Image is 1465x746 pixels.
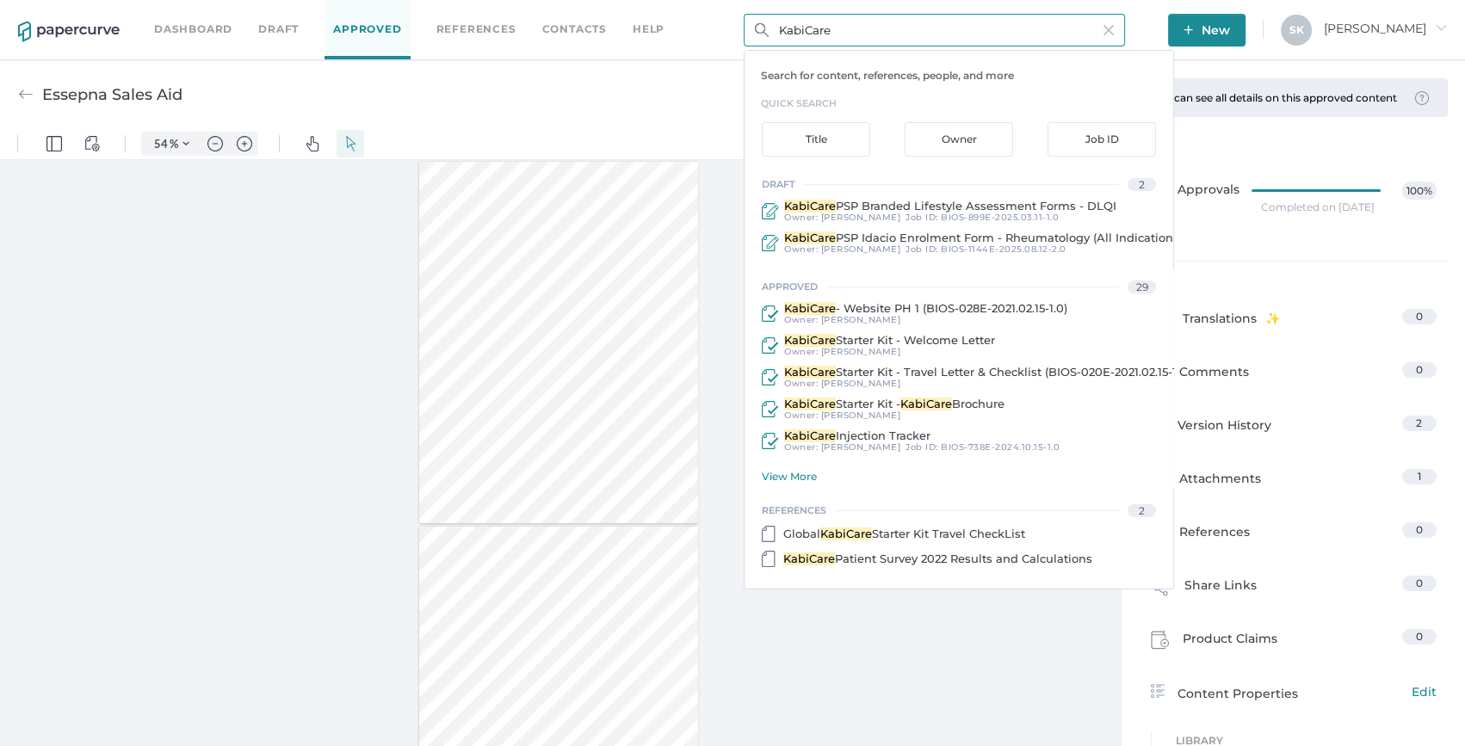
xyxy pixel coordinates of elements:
[337,2,364,29] button: Select
[821,378,901,389] span: [PERSON_NAME]
[762,504,826,517] div: references
[836,428,930,442] span: Injection Tracker
[762,401,779,417] img: approved-icon.9c241b8e.svg
[821,346,901,357] span: [PERSON_NAME]
[1416,310,1423,323] span: 0
[836,333,995,347] span: Starter Kit - Welcome Letter
[761,94,1173,113] h3: quick search
[1412,682,1437,701] span: Edit
[941,441,1060,453] span: BIOS-738E-2024.10.15-1.0
[1415,91,1429,105] img: tooltip-default.0a89c667.svg
[821,244,901,255] span: [PERSON_NAME]
[1184,576,1257,608] span: Share Links
[821,212,901,223] span: [PERSON_NAME]
[762,203,779,219] img: draft-icon.2fe86ec2.svg
[1416,523,1423,536] span: 0
[1151,576,1437,608] a: Share Links0
[762,337,779,354] img: approved-icon.9c241b8e.svg
[633,20,665,39] div: help
[1179,522,1250,545] span: References
[299,2,326,29] button: Pan
[1168,14,1246,46] button: New
[1151,631,1170,650] img: claims-icon.71597b81.svg
[1183,629,1277,655] span: Product Claims
[1289,23,1304,36] span: S K
[906,442,1060,453] div: Job ID :
[745,361,1173,393] a: KabiCareStarter Kit - Travel Letter & Checklist (BIOS-020E-2021.02.15-1.1) Owner: [PERSON_NAME]
[1151,577,1171,603] img: share-link-icon.af96a55c.svg
[784,301,836,315] span: KabiCare
[1151,682,1437,703] div: Content Properties
[836,199,1116,213] span: PSP Branded Lifestyle Assessment Forms - DLQI
[836,301,1067,315] span: - Website PH 1 (BIOS-028E-2021.02.15-1.0)
[542,20,607,39] a: Contacts
[784,442,900,453] div: Owner:
[783,552,835,565] span: KabiCare
[154,20,232,39] a: Dashboard
[1179,469,1261,496] span: Attachments
[836,365,1187,379] span: Starter Kit - Travel Letter & Checklist (BIOS-020E-2021.02.15-1.1)
[906,244,1066,255] div: Job ID :
[46,8,62,23] img: default-leftsidepanel.svg
[1179,362,1249,389] span: Comments
[1152,91,1406,104] div: You can see all details on this approved content
[201,3,229,28] button: Zoom out
[1416,363,1423,376] span: 0
[170,9,178,22] span: %
[762,526,778,542] img: reference-document-icon.12dbffb7.svg
[745,195,1173,227] a: KabiCarePSP Branded Lifestyle Assessment Forms - DLQI Owner: [PERSON_NAME] Job ID: BIOS-899E-2025...
[744,14,1125,46] input: Search Workspace
[762,122,871,157] div: Title
[1151,522,1437,545] a: References0
[745,393,1173,425] a: KabiCareStarter Kit -KabiCareBrochure Owner: [PERSON_NAME]
[784,347,900,357] div: Owner:
[237,8,252,23] img: default-plus.svg
[745,546,1173,571] a: KabiCarePatient Survey 2022 Results and Calculations
[784,213,900,223] div: Owner:
[1151,416,1437,440] a: Version History2
[784,231,836,244] span: KabiCare
[745,298,1173,330] a: KabiCare- Website PH 1 (BIOS-028E-2021.02.15-1.0) Owner: [PERSON_NAME]
[821,410,901,421] span: [PERSON_NAME]
[1402,182,1436,200] span: 100%
[172,3,200,28] button: Zoom Controls
[836,397,900,410] span: Starter Kit -
[1103,25,1114,35] img: cross-light-grey.10ea7ca4.svg
[784,333,836,347] span: KabiCare
[784,410,900,421] div: Owner:
[784,244,900,255] div: Owner:
[762,235,779,251] img: draft-icon.2fe86ec2.svg
[784,379,900,389] div: Owner:
[835,552,1092,565] span: Patient Survey 2022 Results and Calculations
[906,213,1059,223] div: Job ID :
[18,22,120,42] img: papercurve-logo-colour.7244d18c.svg
[1184,25,1193,34] img: plus-white.e19ec114.svg
[1091,8,1106,23] img: default-magnifying-glass.svg
[1151,629,1437,655] a: Product Claims0
[145,8,170,23] input: Set zoom
[762,305,779,322] img: approved-icon.9c241b8e.svg
[952,397,1004,410] span: Brochure
[1128,281,1156,293] div: 29
[761,68,1173,83] p: Search for content, references, people, and more
[182,12,189,19] img: chevron.svg
[1151,682,1437,703] a: Content PropertiesEdit
[784,365,836,379] span: KabiCare
[78,2,106,29] button: View Controls
[40,2,68,29] button: Panel
[1416,630,1423,643] span: 0
[207,8,223,23] img: default-minus.svg
[783,527,820,540] span: Global
[762,281,818,293] div: approved
[762,551,778,567] img: reference-document-icon.12dbffb7.svg
[745,330,1173,361] a: KabiCareStarter Kit - Welcome Letter Owner: [PERSON_NAME]
[1151,684,1165,698] img: content-properties-icon.34d20aed.svg
[784,428,836,442] span: KabiCare
[762,369,779,385] img: approved-icon.9c241b8e.svg
[84,8,100,23] img: default-viewcontrols.svg
[900,397,952,410] span: KabiCare
[784,199,836,213] span: KabiCare
[1151,362,1437,389] a: Comments0
[1178,416,1271,440] span: Version History
[941,212,1059,223] span: BIOS-899E-2025.03.11-1.0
